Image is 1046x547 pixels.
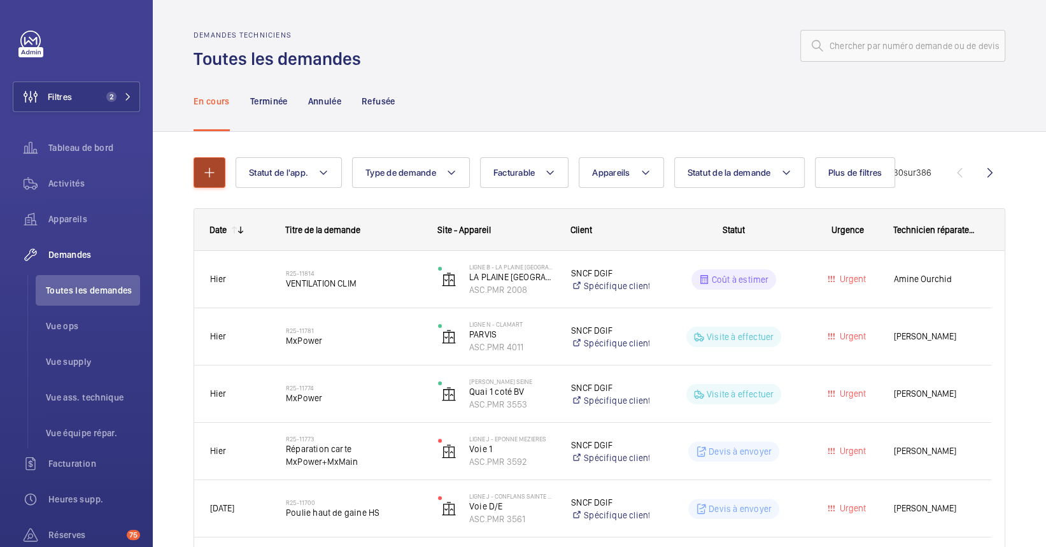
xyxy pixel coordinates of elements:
[469,500,555,513] p: Voie D/E
[579,157,663,188] button: Appareils
[286,334,421,347] span: MxPower
[362,95,395,108] p: Refusée
[46,427,140,439] span: Vue équipe répar.
[883,168,931,177] span: 1 - 30 386
[286,435,421,443] h2: R25-11773
[570,225,592,235] span: Client
[571,394,649,407] a: Spécifique client
[571,337,649,350] a: Spécifique client
[106,92,117,102] span: 2
[571,324,649,337] p: SNCF DGIF
[469,283,555,296] p: ASC.PMR 2008
[469,398,555,411] p: ASC.PMR 3553
[831,225,864,235] span: Urgence
[469,341,555,353] p: ASC.PMR 4011
[571,267,649,280] p: SNCF DGIF
[209,225,227,235] div: Date
[286,499,421,506] h2: R25-11700
[194,95,230,108] p: En cours
[127,530,140,540] span: 75
[352,157,470,188] button: Type de demande
[592,167,630,178] span: Appareils
[837,274,866,284] span: Urgent
[194,47,369,71] h1: Toutes les demandes
[286,506,421,519] span: Poulie haut de gaine HS
[46,320,140,332] span: Vue ops
[48,493,140,506] span: Heures supp.
[469,385,555,398] p: Quai 1 coté BV
[469,263,555,271] p: Ligne B - La Plaine [GEOGRAPHIC_DATA]
[828,167,882,178] span: Plus de filtres
[286,392,421,404] span: MxPower
[441,272,456,287] img: elevator.svg
[286,327,421,334] h2: R25-11781
[13,82,140,112] button: Filtres2
[210,331,226,341] span: Hier
[707,330,774,343] p: Visite à effectuer
[48,248,140,261] span: Demandes
[837,503,866,513] span: Urgent
[48,213,140,225] span: Appareils
[437,225,491,235] span: Site - Appareil
[441,329,456,345] img: elevator.svg
[469,320,555,328] p: Ligne N - CLAMART
[48,177,140,190] span: Activités
[894,501,975,516] span: [PERSON_NAME]
[571,496,649,509] p: SNCF DGIF
[365,167,436,178] span: Type de demande
[493,167,535,178] span: Facturable
[46,355,140,368] span: Vue supply
[469,513,555,525] p: ASC.PMR 3561
[210,388,226,399] span: Hier
[308,95,341,108] p: Annulée
[707,388,774,401] p: Visite à effectuer
[210,274,226,284] span: Hier
[469,328,555,341] p: PARVIS
[46,284,140,297] span: Toutes les demandes
[469,443,555,455] p: Voie 1
[469,435,555,443] p: LIGNE J - EPONNE MEZIERES
[903,167,916,178] span: sur
[441,444,456,459] img: elevator.svg
[571,509,649,522] a: Spécifique client
[469,492,555,500] p: Ligne J - CONFLANS SAINTE HONORINE
[709,502,772,515] p: Devis à envoyer
[837,331,866,341] span: Urgent
[894,329,975,344] span: [PERSON_NAME]
[286,269,421,277] h2: R25-11814
[286,384,421,392] h2: R25-11774
[837,388,866,399] span: Urgent
[194,31,369,39] h2: Demandes techniciens
[286,443,421,468] span: Réparation carte MxPower+MxMain
[688,167,771,178] span: Statut de la demande
[236,157,342,188] button: Statut de l'app.
[286,277,421,290] span: VENTILATION CLIM
[571,439,649,451] p: SNCF DGIF
[837,446,866,456] span: Urgent
[469,271,555,283] p: LA PLAINE [GEOGRAPHIC_DATA] QUAI 1 VOIE 1/1B
[48,457,140,470] span: Facturation
[250,95,288,108] p: Terminée
[894,387,975,401] span: [PERSON_NAME]
[800,30,1005,62] input: Chercher par numéro demande ou de devis
[893,225,976,235] span: Technicien réparateur
[709,445,772,458] p: Devis à envoyer
[249,167,308,178] span: Statut de l'app.
[894,272,975,287] span: Amine Ourchid
[712,273,769,286] p: Coût à estimer
[469,378,555,385] p: [PERSON_NAME] SEINE
[46,391,140,404] span: Vue ass. technique
[285,225,360,235] span: Titre de la demande
[723,225,745,235] span: Statut
[894,444,975,458] span: [PERSON_NAME]
[48,529,122,541] span: Réserves
[674,157,805,188] button: Statut de la demande
[815,157,896,188] button: Plus de filtres
[48,90,72,103] span: Filtres
[441,501,456,516] img: elevator.svg
[441,387,456,402] img: elevator.svg
[571,280,649,292] a: Spécifique client
[210,503,234,513] span: [DATE]
[480,157,569,188] button: Facturable
[469,455,555,468] p: ASC.PMR 3592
